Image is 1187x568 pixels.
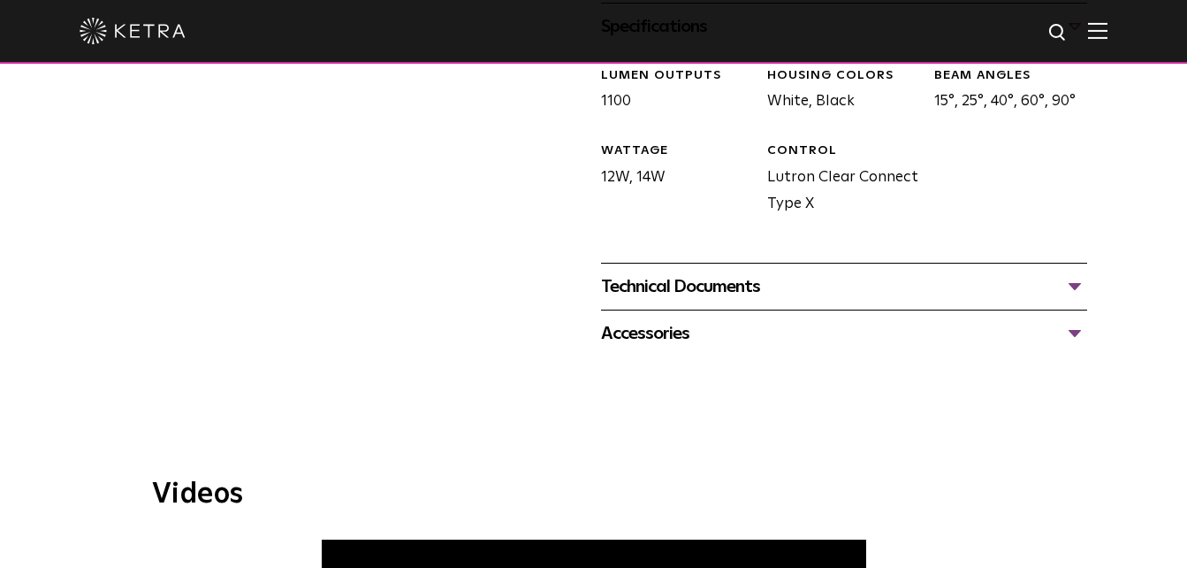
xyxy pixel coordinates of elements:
[767,67,921,85] div: HOUSING COLORS
[152,480,1036,509] h3: Videos
[80,18,186,44] img: ketra-logo-2019-white
[754,142,921,219] div: Lutron Clear Connect Type X
[601,272,1088,301] div: Technical Documents
[934,67,1088,85] div: BEAM ANGLES
[601,67,755,85] div: LUMEN OUTPUTS
[1047,22,1069,44] img: search icon
[1088,22,1107,39] img: Hamburger%20Nav.svg
[921,67,1088,116] div: 15°, 25°, 40°, 60°, 90°
[754,67,921,116] div: White, Black
[588,142,755,219] div: 12W, 14W
[601,142,755,160] div: WATTAGE
[588,67,755,116] div: 1100
[767,142,921,160] div: CONTROL
[601,319,1088,348] div: Accessories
